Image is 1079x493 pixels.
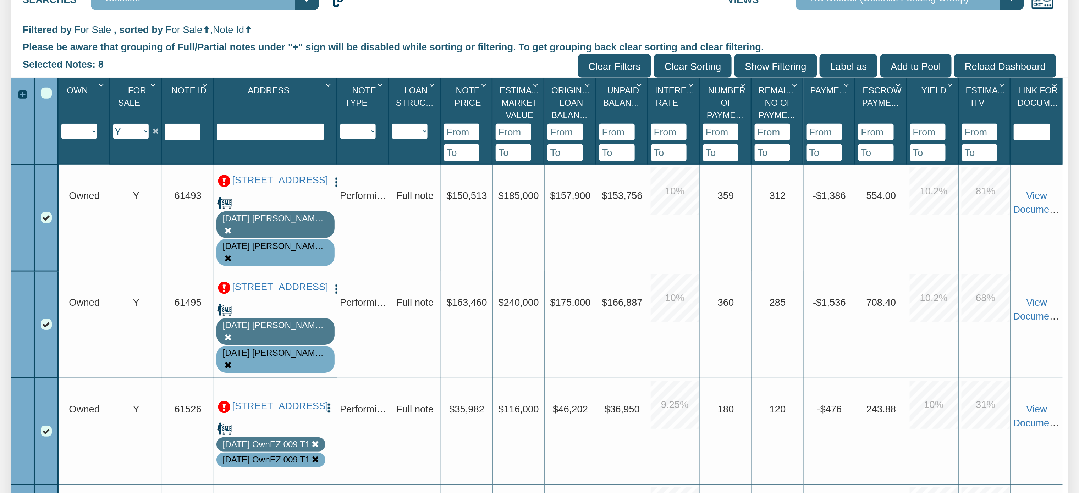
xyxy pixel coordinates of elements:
[996,78,1009,91] div: Column Menu
[496,81,544,161] div: Sort None
[232,400,319,412] a: 720 North 14th Street, New Castle, IN, 47362
[880,54,952,78] input: Add to Pool
[447,190,487,201] span: $150,513
[396,297,434,308] span: Full note
[686,78,699,91] div: Column Menu
[444,144,479,161] input: To
[651,81,699,161] div: Sort None
[703,124,738,140] input: From
[599,144,635,161] input: To
[962,274,1010,322] div: 68.0
[340,81,388,124] div: Note Type Sort None
[530,78,543,91] div: Column Menu
[962,124,997,140] input: From
[223,212,329,225] div: Note labeled as 8-21-25 Mixon 001 T1
[1013,297,1062,321] a: View Documents
[340,297,387,308] span: Performing
[910,381,958,429] div: 10.0
[1013,190,1062,215] a: View Documents
[213,24,244,35] span: Note Id
[634,78,647,91] div: Column Menu
[499,297,539,308] span: $240,000
[866,297,896,308] span: 708.40
[396,403,434,414] span: Full note
[550,190,591,201] span: $157,900
[447,297,487,308] span: $163,460
[323,400,335,414] button: Press to open the note menu
[599,124,635,140] input: From
[113,81,161,139] div: Sort None
[813,190,846,201] span: -$1,386
[478,78,491,91] div: Column Menu
[789,78,802,91] div: Column Menu
[1018,85,1073,107] span: Link For Documents
[396,190,434,201] span: Full note
[323,402,335,414] img: cell-menu.png
[392,81,440,139] div: Sort None
[223,454,310,466] div: Note is contained in the pool 8-26-25 OwnEZ 009 T1
[910,81,958,161] div: Sort None
[603,85,644,107] span: Unpaid Balance
[148,78,161,91] div: Column Menu
[966,85,1014,107] span: Estimated Itv
[599,81,647,161] div: Sort None
[41,426,52,437] div: Row 3, Row Selection Checkbox
[499,403,539,414] span: $116,000
[232,281,326,293] a: 7118 Heron, Houston, TX, 77087
[11,88,34,101] div: Expand All
[248,85,290,95] span: Address
[755,81,803,161] div: Sort None
[61,81,109,124] div: Own Sort None
[223,347,329,359] div: Note is contained in the pool 8-21-25 Mixon 001 T1
[69,403,100,414] span: Owned
[737,78,750,91] div: Column Menu
[734,54,817,78] input: Show Filtering
[910,124,946,140] input: From
[61,81,109,139] div: Sort None
[553,403,588,414] span: $46,202
[223,319,329,332] div: Note labeled as 8-21-25 Mixon 001 T1
[199,78,213,91] div: Column Menu
[113,81,161,124] div: For Sale Sort None
[323,78,336,91] div: Column Menu
[962,144,997,161] input: To
[605,403,640,414] span: $36,950
[133,190,139,201] span: Y
[602,190,643,201] span: $153,756
[910,274,958,322] div: 10.2
[210,24,213,35] span: ,
[962,381,1010,429] div: 31.0
[331,283,342,295] img: cell-menu.png
[114,24,117,35] span: ,
[718,190,734,201] span: 359
[547,144,583,161] input: To
[910,144,946,161] input: To
[703,81,751,124] div: Number Of Payments Sort None
[175,403,202,414] span: 61526
[655,85,698,107] span: Interest Rate
[755,124,790,140] input: From
[921,85,946,95] span: Yield
[166,24,202,35] span: For Sale
[444,81,492,161] div: Sort None
[1014,81,1063,124] div: Link For Documents Sort None
[345,85,376,107] span: Note Type
[75,24,111,35] span: For Sale
[165,81,213,124] div: Note Id Sort None
[755,144,790,161] input: To
[23,24,72,35] span: Filtered by
[770,297,786,308] span: 285
[217,421,232,436] img: for_sale.png
[703,81,751,161] div: Sort None
[426,78,440,91] div: Column Menu
[578,54,651,78] input: Clear Filters
[375,78,388,91] div: Column Menu
[1049,78,1062,91] div: Column Menu
[223,438,310,451] div: Note labeled as 8-26-25 OwnEZ 009 T1
[866,403,896,414] span: 243.88
[41,212,52,223] div: Row 1, Row Selection Checkbox
[175,297,202,308] span: 61495
[340,190,387,201] span: Performing
[232,175,326,186] a: 712 Ave M, S. Houston, TX, 77587
[962,167,1010,215] div: 81.0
